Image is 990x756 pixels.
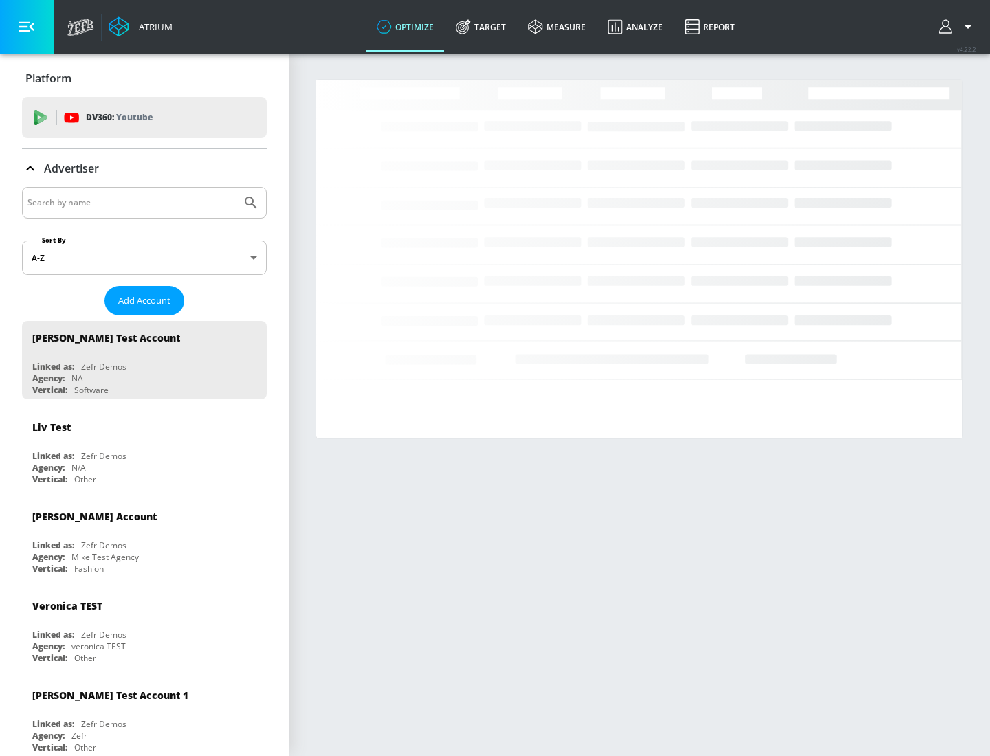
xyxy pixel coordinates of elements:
[32,551,65,563] div: Agency:
[74,652,96,664] div: Other
[674,2,746,52] a: Report
[32,361,74,373] div: Linked as:
[81,540,126,551] div: Zefr Demos
[32,331,180,344] div: [PERSON_NAME] Test Account
[44,161,99,176] p: Advertiser
[27,194,236,212] input: Search by name
[71,373,83,384] div: NA
[74,474,96,485] div: Other
[74,563,104,575] div: Fashion
[445,2,517,52] a: Target
[22,321,267,399] div: [PERSON_NAME] Test AccountLinked as:Zefr DemosAgency:NAVertical:Software
[32,474,67,485] div: Vertical:
[32,421,71,434] div: Liv Test
[22,589,267,667] div: Veronica TESTLinked as:Zefr DemosAgency:veronica TESTVertical:Other
[81,361,126,373] div: Zefr Demos
[32,629,74,641] div: Linked as:
[74,384,109,396] div: Software
[32,384,67,396] div: Vertical:
[22,500,267,578] div: [PERSON_NAME] AccountLinked as:Zefr DemosAgency:Mike Test AgencyVertical:Fashion
[81,629,126,641] div: Zefr Demos
[32,510,157,523] div: [PERSON_NAME] Account
[116,110,153,124] p: Youtube
[71,730,87,742] div: Zefr
[22,410,267,489] div: Liv TestLinked as:Zefr DemosAgency:N/AVertical:Other
[104,286,184,315] button: Add Account
[32,730,65,742] div: Agency:
[81,718,126,730] div: Zefr Demos
[39,236,69,245] label: Sort By
[81,450,126,462] div: Zefr Demos
[32,641,65,652] div: Agency:
[32,540,74,551] div: Linked as:
[517,2,597,52] a: measure
[22,97,267,138] div: DV360: Youtube
[71,641,126,652] div: veronica TEST
[22,149,267,188] div: Advertiser
[71,462,86,474] div: N/A
[133,21,173,33] div: Atrium
[957,45,976,53] span: v 4.22.2
[32,462,65,474] div: Agency:
[32,652,67,664] div: Vertical:
[32,599,102,612] div: Veronica TEST
[22,241,267,275] div: A-Z
[32,689,188,702] div: [PERSON_NAME] Test Account 1
[74,742,96,753] div: Other
[118,293,170,309] span: Add Account
[32,563,67,575] div: Vertical:
[366,2,445,52] a: optimize
[71,551,139,563] div: Mike Test Agency
[32,742,67,753] div: Vertical:
[32,373,65,384] div: Agency:
[597,2,674,52] a: Analyze
[22,59,267,98] div: Platform
[109,16,173,37] a: Atrium
[86,110,153,125] p: DV360:
[25,71,71,86] p: Platform
[32,450,74,462] div: Linked as:
[32,718,74,730] div: Linked as:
